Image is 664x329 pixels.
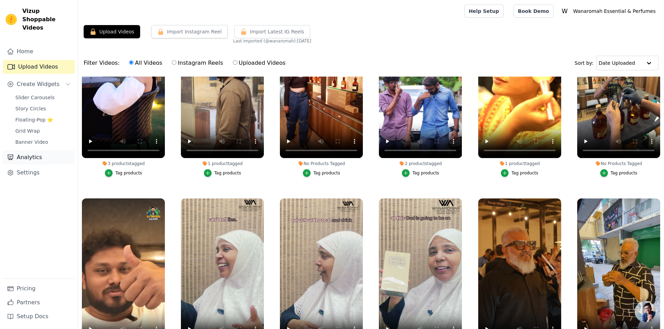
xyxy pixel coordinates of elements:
[3,45,75,58] a: Home
[15,116,53,123] span: Floating-Pop ⭐
[3,150,75,164] a: Analytics
[402,169,439,177] button: Tag products
[3,60,75,74] a: Upload Videos
[11,93,75,102] a: Slider Carousels
[3,310,75,323] a: Setup Docs
[84,55,289,71] div: Filter Videos:
[15,94,55,101] span: Slider Carousels
[129,58,162,68] label: All Videos
[115,170,142,176] div: Tag products
[575,56,659,70] div: Sort by:
[600,169,638,177] button: Tag products
[17,80,60,88] span: Create Widgets
[3,77,75,91] button: Create Widgets
[129,60,133,65] input: All Videos
[234,25,310,38] button: Import Latest IG Reels
[501,169,538,177] button: Tag products
[11,137,75,147] a: Banner Video
[513,5,554,18] a: Book Demo
[181,161,264,166] div: 1 product tagged
[3,166,75,180] a: Settings
[22,7,72,32] span: Vizup Shoppable Videos
[11,126,75,136] a: Grid Wrap
[611,170,638,176] div: Tag products
[15,127,40,134] span: Grid Wrap
[250,28,304,35] span: Import Latest IG Reels
[82,161,165,166] div: 3 products tagged
[233,38,311,44] span: Last imported (@ wanaromah ): [DATE]
[280,161,363,166] div: No Products Tagged
[577,161,660,166] div: No Products Tagged
[84,25,140,38] button: Upload Videos
[635,301,656,322] div: Open chat
[15,105,46,112] span: Story Circles
[313,170,340,176] div: Tag products
[172,60,176,65] input: Instagram Reels
[562,8,568,15] text: W
[379,161,462,166] div: 2 products tagged
[11,104,75,113] a: Story Circles
[11,115,75,125] a: Floating-Pop ⭐
[204,169,241,177] button: Tag products
[105,169,142,177] button: Tag products
[6,14,17,25] img: Vizup
[570,5,658,17] p: Wanaromah Essential & Perfumes
[511,170,538,176] div: Tag products
[214,170,241,176] div: Tag products
[232,58,286,68] label: Uploaded Videos
[464,5,504,18] a: Help Setup
[233,60,237,65] input: Uploaded Videos
[151,25,228,38] button: Import Instagram Reel
[478,161,561,166] div: 1 product tagged
[3,282,75,296] a: Pricing
[15,139,48,146] span: Banner Video
[412,170,439,176] div: Tag products
[171,58,223,68] label: Instagram Reels
[303,169,340,177] button: Tag products
[559,5,658,17] button: W Wanaromah Essential & Perfumes
[3,296,75,310] a: Partners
